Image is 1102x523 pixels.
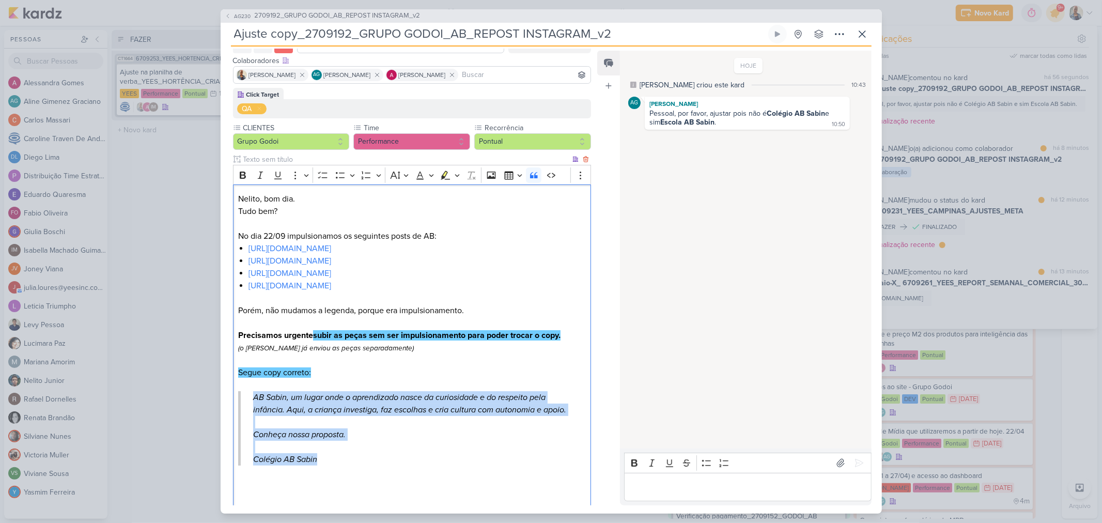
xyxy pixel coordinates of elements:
div: 10:50 [832,120,846,129]
p: Porém, não mudamos a legenda, porque era impulsionamento. [238,304,585,342]
input: Buscar [460,69,589,81]
a: [URL][DOMAIN_NAME] [249,268,331,279]
div: QA [242,103,252,114]
span: [PERSON_NAME] [249,70,296,80]
strong: Precisamos urgente [238,330,313,341]
div: 10:43 [852,80,866,89]
strong: subir as peças sem ser impulsionamento para poder trocar o copy. [313,330,561,341]
p: Nelito, bom dia. [238,193,585,205]
div: [PERSON_NAME] [647,99,847,109]
div: Pessoal, por favor, ajustar pois não é e sim . [649,109,831,127]
span: [PERSON_NAME] [399,70,446,80]
a: [URL][DOMAIN_NAME] [249,281,331,291]
i: (o [PERSON_NAME] já enviou as peças separadamente) [238,344,414,352]
div: Aline Gimenez Graciano [628,97,641,109]
div: Colaboradores [233,55,592,66]
p: AG [313,72,320,78]
label: Time [363,122,470,133]
input: Kard Sem Título [231,25,766,43]
button: Grupo Godoi [233,133,350,150]
label: CLIENTES [242,122,350,133]
img: Iara Santos [237,70,247,80]
button: Performance [353,133,470,150]
div: Aline Gimenez Graciano [312,70,322,80]
p: AB Sabin, um lugar onde o aprendizado nasce da curiosidade e do respeito pela infância. Aqui, a c... [253,391,573,416]
p: Colégio AB Sabin [253,441,573,466]
label: Recorrência [484,122,591,133]
strong: Escola AB Sabin [660,118,715,127]
img: Alessandra Gomes [386,70,397,80]
span: [PERSON_NAME] [324,70,371,80]
div: Ligar relógio [773,30,782,38]
div: Editor toolbar [233,165,592,185]
input: Texto sem título [241,154,571,165]
mark: Segue copy correto: [238,367,311,378]
div: Editor editing area: main [624,473,871,501]
div: Click Target [246,90,280,99]
div: Editor toolbar [624,453,871,473]
p: Conheça nossa proposta. [253,416,573,441]
div: [PERSON_NAME] criou este kard [640,80,744,90]
button: Pontual [474,133,591,150]
p: AG [631,100,639,106]
a: [URL][DOMAIN_NAME] [249,243,331,254]
strong: Colégio AB Sabin [767,109,825,118]
a: [URL][DOMAIN_NAME] [249,256,331,266]
p: Tudo bem? No dia 22/09 impulsionamos os seguintes posts de AB: [238,205,585,242]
